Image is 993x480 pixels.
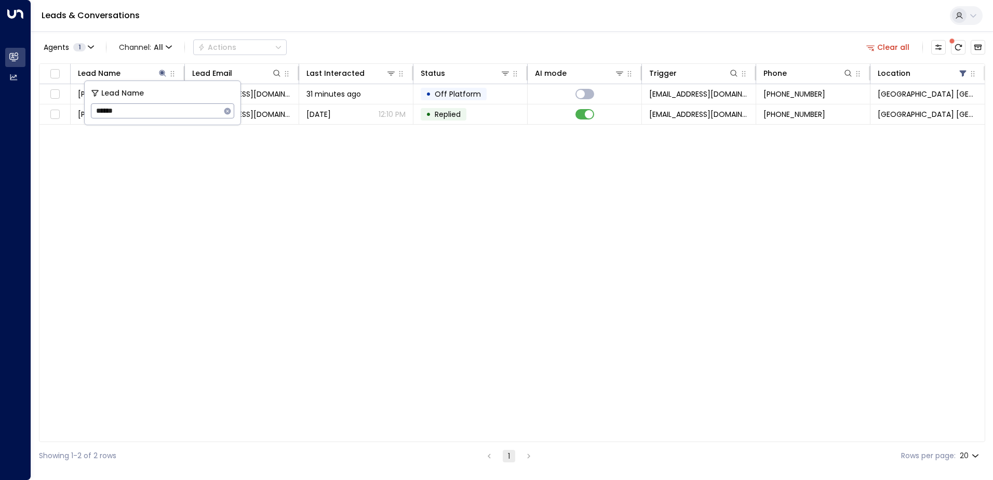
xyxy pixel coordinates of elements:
span: +447923932923 [763,109,825,119]
span: l.dolton4@gmail.com [192,109,291,119]
div: Lead Name [78,67,168,79]
span: Toggle select all [48,68,61,81]
div: Actions [198,43,236,52]
span: Aug 19, 2025 [306,109,331,119]
div: Phone [763,67,853,79]
span: +447923932923 [763,89,825,99]
button: Channel:All [115,40,176,55]
div: Lead Name [78,67,120,79]
span: Off Platform [435,89,481,99]
button: page 1 [503,450,515,462]
button: Customize [931,40,946,55]
span: leads@space-station.co.uk [649,109,748,119]
nav: pagination navigation [482,449,535,462]
span: Toggle select row [48,88,61,101]
a: Leads & Conversations [42,9,140,21]
div: • [426,85,431,103]
div: Location [878,67,910,79]
div: Last Interacted [306,67,396,79]
div: • [426,105,431,123]
div: Showing 1-2 of 2 rows [39,450,116,461]
span: 1 [73,43,86,51]
button: Agents1 [39,40,98,55]
span: 31 minutes ago [306,89,361,99]
span: Agents [44,44,69,51]
div: Status [421,67,511,79]
span: There are new threads available. Refresh the grid to view the latest updates. [951,40,965,55]
span: Lead Name [101,87,144,99]
div: Trigger [649,67,739,79]
div: Trigger [649,67,677,79]
div: Lead Email [192,67,282,79]
div: Location [878,67,968,79]
button: Actions [193,39,287,55]
span: Luke Dolton [78,109,135,119]
div: Last Interacted [306,67,365,79]
p: 12:10 PM [379,109,406,119]
button: Archived Leads [971,40,985,55]
div: Lead Email [192,67,232,79]
div: Status [421,67,445,79]
div: 20 [960,448,981,463]
label: Rows per page: [901,450,956,461]
button: Clear all [862,40,914,55]
span: leads@space-station.co.uk [649,89,748,99]
span: All [154,43,163,51]
span: Luke Dolton [78,89,135,99]
div: Button group with a nested menu [193,39,287,55]
span: Space Station St Johns Wood [878,89,977,99]
span: Toggle select row [48,108,61,121]
span: l.dolton4@gmail.com [192,89,291,99]
span: Space Station St Johns Wood [878,109,977,119]
div: Phone [763,67,787,79]
div: AI mode [535,67,625,79]
div: AI mode [535,67,567,79]
span: Channel: [115,40,176,55]
span: Replied [435,109,461,119]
